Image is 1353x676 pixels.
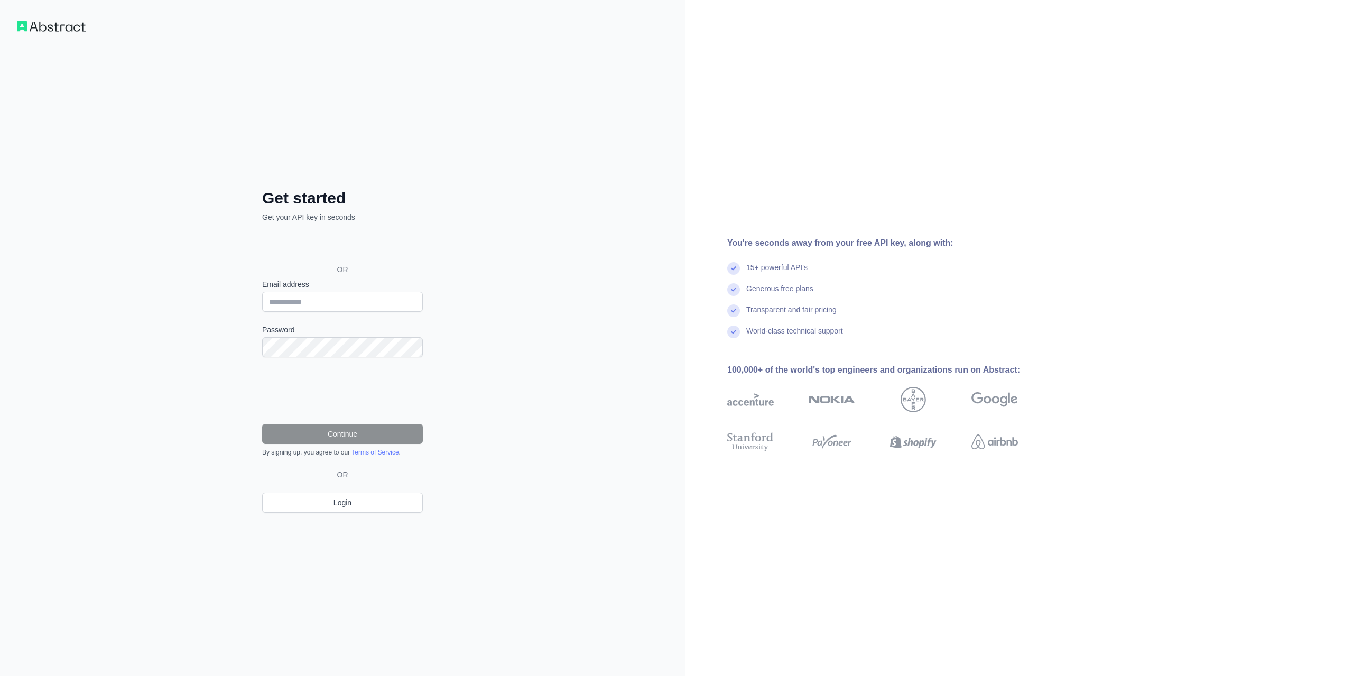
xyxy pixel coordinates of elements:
[262,189,423,208] h2: Get started
[971,387,1018,412] img: google
[351,449,399,456] a: Terms of Service
[809,430,855,453] img: payoneer
[746,326,843,347] div: World-class technical support
[262,212,423,223] p: Get your API key in seconds
[746,283,813,304] div: Generous free plans
[809,387,855,412] img: nokia
[901,387,926,412] img: bayer
[727,262,740,275] img: check mark
[17,21,86,32] img: Workflow
[262,448,423,457] div: By signing up, you agree to our .
[262,279,423,290] label: Email address
[727,387,774,412] img: accenture
[257,234,426,257] iframe: Sign in with Google Button
[727,430,774,453] img: stanford university
[727,364,1052,376] div: 100,000+ of the world's top engineers and organizations run on Abstract:
[971,430,1018,453] img: airbnb
[890,430,937,453] img: shopify
[727,283,740,296] img: check mark
[262,493,423,513] a: Login
[262,325,423,335] label: Password
[727,326,740,338] img: check mark
[727,304,740,317] img: check mark
[329,264,357,275] span: OR
[262,424,423,444] button: Continue
[727,237,1052,249] div: You're seconds away from your free API key, along with:
[746,304,837,326] div: Transparent and fair pricing
[333,469,353,480] span: OR
[262,370,423,411] iframe: reCAPTCHA
[746,262,808,283] div: 15+ powerful API's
